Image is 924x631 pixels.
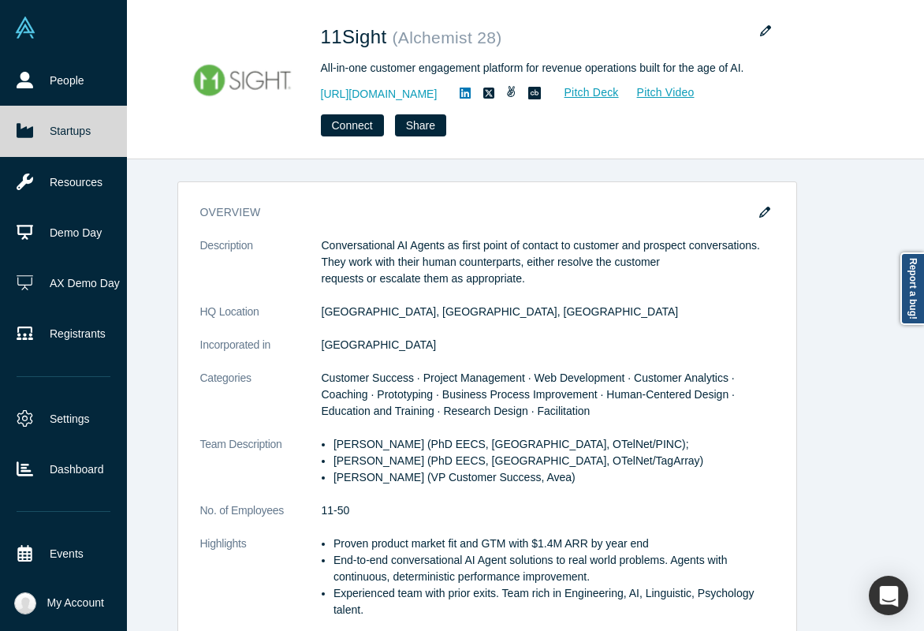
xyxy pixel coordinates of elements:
dd: [GEOGRAPHIC_DATA], [GEOGRAPHIC_DATA], [GEOGRAPHIC_DATA] [322,304,774,320]
li: [PERSON_NAME] (PhD EECS, [GEOGRAPHIC_DATA], OTelNet/TagArray) [333,453,774,469]
dd: [GEOGRAPHIC_DATA] [322,337,774,353]
button: Connect [321,114,384,136]
span: Customer Success · Project Management · Web Development · Customer Analytics · Coaching · Prototy... [322,372,735,417]
li: Proven product market fit and GTM with $1.4M ARR by year end [333,536,774,552]
dt: HQ Location [200,304,322,337]
a: Report a bug! [900,252,924,325]
a: Pitch Deck [547,84,620,102]
span: My Account [47,595,104,611]
li: End-to-end conversational AI Agent solutions to real world problems. Agents with continuous, dete... [333,552,774,585]
dt: No. of Employees [200,502,322,536]
img: 11Sight's Logo [188,23,299,133]
a: Pitch Video [620,84,695,102]
p: Conversational AI Agents as first point of contact to customer and prospect conversations. They w... [322,237,774,287]
img: Katinka Harsányi's Account [14,592,36,614]
li: [PERSON_NAME] (PhD EECS, [GEOGRAPHIC_DATA], OTelNet/PINC); [333,436,774,453]
li: [PERSON_NAME] (VP Customer Success, Avea) [333,469,774,486]
a: [URL][DOMAIN_NAME] [321,86,438,103]
dt: Categories [200,370,322,436]
div: All-in-one customer engagement platform for revenue operations built for the age of AI. [321,60,762,77]
dt: Description [200,237,322,304]
h3: overview [200,204,752,221]
button: Share [395,114,446,136]
li: Experienced team with prior exits. Team rich in Engineering, AI, Linguistic, Psychology talent. [333,585,774,618]
dt: Team Description [200,436,322,502]
span: 11Sight [321,26,393,47]
img: Alchemist Vault Logo [14,17,36,39]
dt: Incorporated in [200,337,322,370]
button: My Account [14,592,104,614]
small: ( Alchemist 28 ) [392,28,501,47]
dd: 11-50 [322,502,774,519]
